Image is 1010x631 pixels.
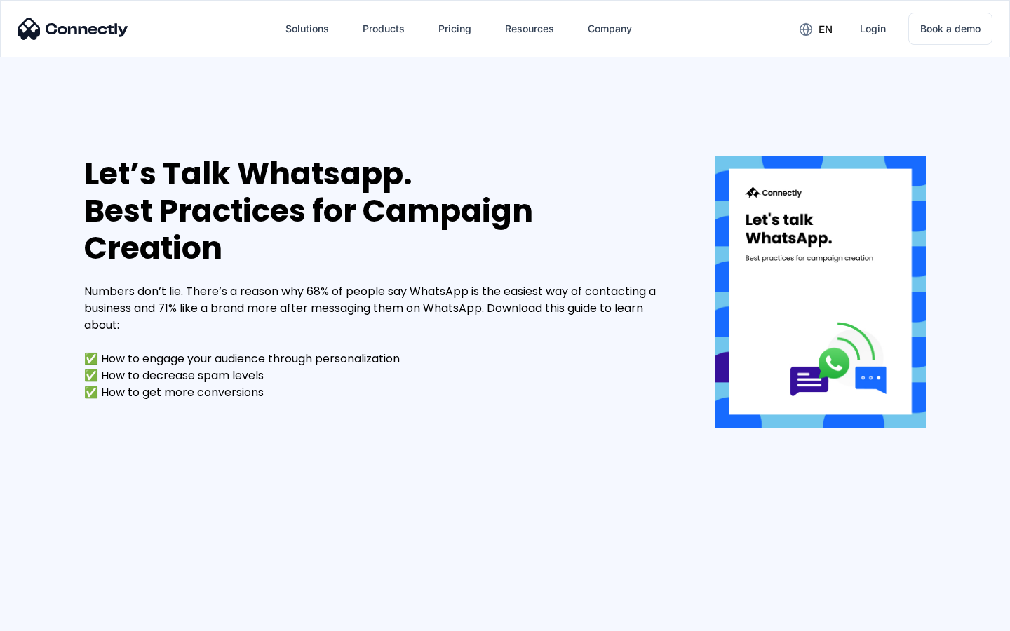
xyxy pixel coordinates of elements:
div: Pricing [438,19,471,39]
div: Company [588,19,632,39]
div: Products [363,19,405,39]
ul: Language list [28,606,84,626]
div: Login [860,19,886,39]
a: Book a demo [908,13,992,45]
a: Pricing [427,12,483,46]
div: Resources [505,19,554,39]
div: en [819,20,833,39]
aside: Language selected: English [14,606,84,626]
img: Connectly Logo [18,18,128,40]
a: Login [849,12,897,46]
div: Solutions [285,19,329,39]
div: Numbers don’t lie. There’s a reason why 68% of people say WhatsApp is the easiest way of contacti... [84,283,673,401]
div: Let’s Talk Whatsapp. Best Practices for Campaign Creation [84,156,673,266]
